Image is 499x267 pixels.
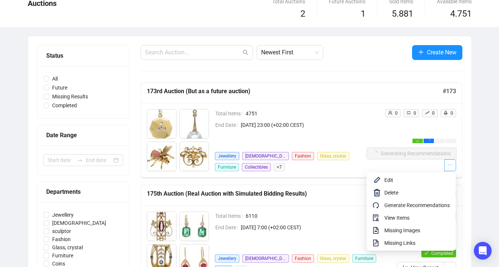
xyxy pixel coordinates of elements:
[384,226,450,234] span: Missing Images
[395,111,398,116] span: 0
[241,223,379,231] span: [DATE] 7:00 (+02:00 CEST)
[372,176,381,185] img: svg+xml;base64,PHN2ZyB4bWxucz0iaHR0cDovL3d3dy53My5vcmcvMjAwMC9zdmciIHhtbG5zOnhsaW5rPSJodHRwOi8vd3...
[352,254,376,263] span: Furniture
[425,111,429,115] span: rise
[46,131,120,140] div: Date Range
[215,152,239,160] span: Jewellery
[77,157,83,163] span: swap-right
[49,101,80,109] span: Completed
[180,109,209,138] img: 3_1.jpg
[241,121,367,129] span: [DATE] 23:00 (+02:00 CEST)
[46,51,120,60] div: Status
[384,176,450,184] span: Edit
[48,156,74,164] input: Start date
[49,92,91,101] span: Missing Results
[361,9,365,19] span: 1
[46,187,120,196] div: Departments
[49,243,86,251] span: Glass, crystal
[372,213,381,222] span: audit
[49,251,76,260] span: Furniture
[407,111,411,115] span: retweet
[261,45,319,60] span: Newest First
[416,139,419,142] span: check
[424,251,429,255] span: check
[451,111,453,116] span: 0
[427,48,456,57] span: Create New
[372,188,381,197] img: svg+xml;base64,PHN2ZyB4bWxucz0iaHR0cDovL3d3dy53My5vcmcvMjAwMC9zdmciIHhtbG5zOnhsaW5rPSJodHRwOi8vd3...
[455,9,472,19] span: .751
[147,212,176,241] img: 1_1.jpg
[444,111,448,115] span: rocket
[180,142,209,171] img: 5_1.jpg
[474,242,492,260] div: Open Intercom Messenger
[147,109,176,138] img: 2_1.jpg
[145,48,241,57] input: Search Auction...
[317,254,349,263] span: Glass, crystal
[412,45,462,60] button: Create New
[180,212,209,241] img: 2_1.jpg
[147,189,443,198] h5: 175th Auction (Real Auction with Simulated Bidding Results)
[246,212,379,220] span: 6110
[215,223,241,231] span: End Date
[427,139,430,142] span: loading
[49,235,74,243] span: Fashion
[432,111,435,116] span: 0
[215,109,246,118] span: Total Items
[141,82,462,178] a: 173rd Auction (But as a future auction)#173Total Items4751End Date[DATE] 23:00 (+02:00 CEST)Jewel...
[372,239,381,247] span: file-text
[242,152,289,160] span: [DEMOGRAPHIC_DATA]
[384,189,450,197] span: Delete
[49,84,70,92] span: Future
[242,163,271,171] span: Collectibles
[418,49,424,55] span: plus
[49,75,61,83] span: All
[86,156,112,164] input: End date
[317,152,349,160] span: Glass, crystal
[49,219,109,227] span: [DEMOGRAPHIC_DATA]
[388,111,392,115] span: user
[367,148,456,159] button: Generating Recommendations
[443,87,456,96] h5: # 173
[274,163,285,171] span: + 7
[372,226,381,235] span: file-image
[49,211,77,219] span: Jewellery
[242,254,289,263] span: [DEMOGRAPHIC_DATA]
[215,254,239,263] span: Jewellery
[384,239,450,247] span: Missing Links
[372,201,381,210] span: redo
[147,142,176,171] img: 4_1.jpg
[431,251,453,256] span: Completed
[243,50,249,55] span: search
[49,227,74,235] span: sculptor
[292,254,314,263] span: Fashion
[448,162,453,168] span: ellipsis
[246,109,367,118] span: 4751
[300,9,305,19] span: 2
[77,157,83,163] span: to
[414,111,416,116] span: 0
[397,9,413,19] span: .881
[450,9,455,19] span: 4
[292,152,314,160] span: Fashion
[215,121,241,129] span: End Date
[392,9,397,19] span: 5
[384,214,450,222] span: View Items
[147,87,443,96] h5: 173rd Auction (But as a future auction)
[384,201,450,209] span: Generate Recommendations
[215,163,239,171] span: Furniture
[215,212,246,220] span: Total Items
